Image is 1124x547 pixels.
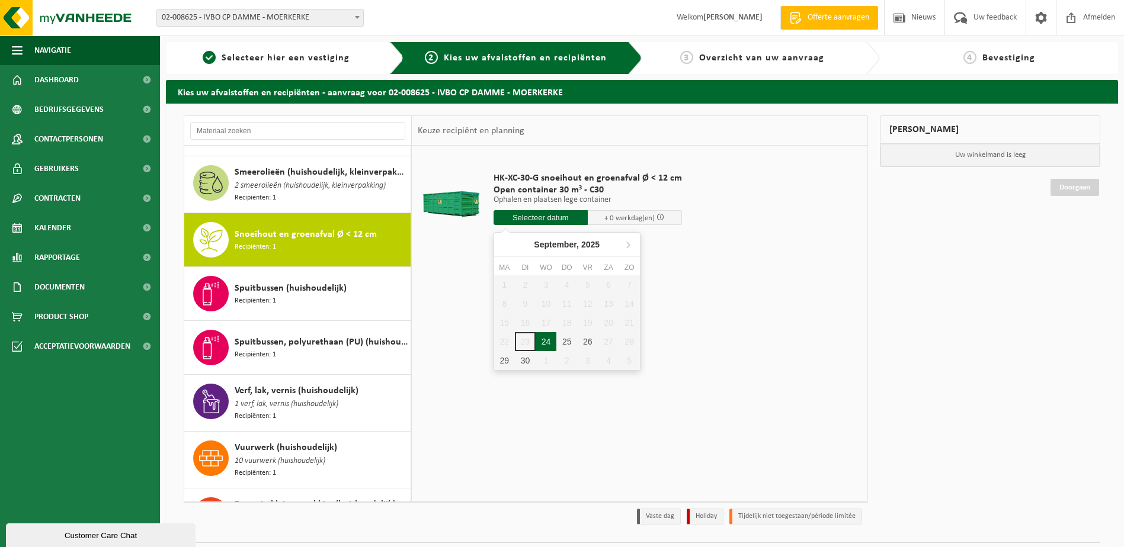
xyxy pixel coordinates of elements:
span: Kies uw afvalstoffen en recipiënten [444,53,607,63]
a: 1Selecteer hier een vestiging [172,51,380,65]
div: wo [536,262,556,273]
li: Holiday [687,509,723,525]
span: Vuurwerk (huishoudelijk) [235,440,337,455]
input: Selecteer datum [494,210,588,225]
button: Spuitbussen, polyurethaan (PU) (huishoudelijk) Recipiënten: 1 [184,321,411,375]
span: Verf, lak, vernis (huishoudelijk) [235,384,358,398]
button: Vuurwerk (huishoudelijk) 10 vuurwerk (huishoudelijk) Recipiënten: 1 [184,432,411,488]
span: 4 [963,51,976,64]
span: Documenten [34,272,85,302]
div: za [598,262,619,273]
span: Contactpersonen [34,124,103,154]
span: 1 verf, lak, vernis (huishoudelijk) [235,398,338,411]
span: Spuitbussen, polyurethaan (PU) (huishoudelijk) [235,335,408,349]
span: Acceptatievoorwaarden [34,332,130,361]
span: Bedrijfsgegevens [34,95,104,124]
span: 1 [203,51,216,64]
button: Snoeihout en groenafval Ø < 12 cm Recipiënten: 1 [184,213,411,267]
div: 29 [494,351,515,370]
iframe: chat widget [6,521,198,547]
span: Snoeihout en groenafval Ø < 12 cm [235,227,377,242]
span: Navigatie [34,36,71,65]
span: Selecteer hier een vestiging [222,53,350,63]
div: 30 [515,351,536,370]
span: + 0 werkdag(en) [604,214,655,222]
a: Offerte aanvragen [780,6,878,30]
span: Recipiënten: 1 [235,295,276,307]
button: Spuitbussen (huishoudelijk) Recipiënten: 1 [184,267,411,321]
span: Bevestiging [982,53,1035,63]
strong: [PERSON_NAME] [703,13,763,22]
span: Spuitbussen (huishoudelijk) [235,281,347,295]
span: Recipiënten: 1 [235,349,276,361]
span: Offerte aanvragen [805,12,872,24]
div: 24 [536,332,556,351]
span: 3 [680,51,693,64]
span: Recipiënten: 1 [235,192,276,204]
div: 25 [556,332,577,351]
a: Doorgaan [1051,179,1099,196]
input: Materiaal zoeken [190,122,405,140]
span: 10 vuurwerk (huishoudelijk) [235,455,325,468]
i: 2025 [581,240,600,249]
div: zo [619,262,640,273]
span: Rapportage [34,243,80,272]
div: [PERSON_NAME] [880,115,1100,144]
span: 02-008625 - IVBO CP DAMME - MOERKERKE [156,9,364,27]
div: 1 [536,351,556,370]
span: Kalender [34,213,71,243]
p: Ophalen en plaatsen lege container [494,196,682,204]
li: Tijdelijk niet toegestaan/période limitée [729,509,862,525]
p: Uw winkelmand is leeg [880,144,1100,166]
div: September, [529,235,604,254]
div: 26 [577,332,598,351]
div: 3 [577,351,598,370]
span: Recipiënten: 1 [235,411,276,422]
h2: Kies uw afvalstoffen en recipiënten - aanvraag voor 02-008625 - IVBO CP DAMME - MOERKERKE [166,80,1118,103]
span: 2 smeerolieën (huishoudelijk, kleinverpakking) [235,179,386,192]
div: 2 [556,351,577,370]
button: Verf, lak, vernis (huishoudelijk) 1 verf, lak, vernis (huishoudelijk) Recipiënten: 1 [184,375,411,432]
button: Zuren in kleinverpakking(huishoudelijk) [184,488,411,545]
div: do [556,262,577,273]
span: Recipiënten: 1 [235,242,276,253]
div: ma [494,262,515,273]
div: Keuze recipiënt en planning [412,116,530,146]
span: Zuren in kleinverpakking(huishoudelijk) [235,497,396,511]
span: HK-XC-30-G snoeihout en groenafval Ø < 12 cm [494,172,682,184]
button: Smeerolieën (huishoudelijk, kleinverpakking) 2 smeerolieën (huishoudelijk, kleinverpakking) Recip... [184,156,411,213]
span: Smeerolieën (huishoudelijk, kleinverpakking) [235,165,408,179]
span: Open container 30 m³ - C30 [494,184,682,196]
span: Overzicht van uw aanvraag [699,53,824,63]
li: Vaste dag [637,509,681,525]
span: Dashboard [34,65,79,95]
span: Product Shop [34,302,88,332]
div: di [515,262,536,273]
span: 2 [425,51,438,64]
span: Recipiënten: 1 [235,468,276,479]
span: 02-008625 - IVBO CP DAMME - MOERKERKE [157,9,363,26]
span: Gebruikers [34,154,79,184]
div: vr [577,262,598,273]
span: Contracten [34,184,81,213]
